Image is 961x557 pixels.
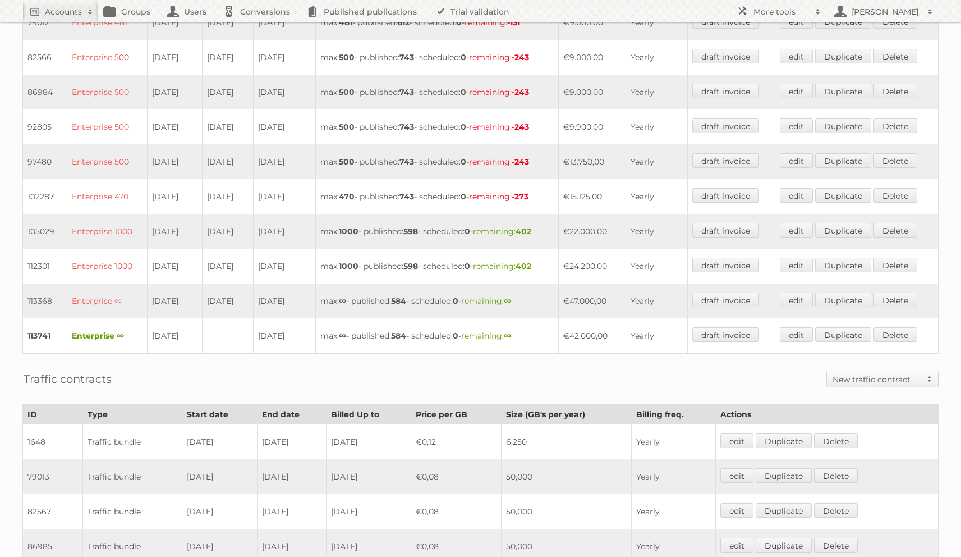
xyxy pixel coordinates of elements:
[756,503,812,518] a: Duplicate
[23,179,67,214] td: 102287
[327,459,411,494] td: [DATE]
[182,405,257,424] th: Start date
[316,5,559,40] td: max: - published: - scheduled: -
[558,284,626,318] td: €47.000,00
[182,424,257,460] td: [DATE]
[504,331,511,341] strong: ∞
[516,261,531,271] strong: 402
[399,191,414,202] strong: 743
[815,223,871,238] a: Duplicate
[512,52,529,62] strong: -243
[83,459,182,494] td: Traffic bundle
[203,144,254,179] td: [DATE]
[316,179,559,214] td: max: - published: - scheduled: -
[756,433,812,448] a: Duplicate
[203,40,254,75] td: [DATE]
[461,331,511,341] span: remaining:
[148,179,203,214] td: [DATE]
[339,296,346,306] strong: ∞
[465,17,520,28] span: remaining:
[253,179,315,214] td: [DATE]
[67,40,147,75] td: Enterprise 500
[391,331,406,341] strong: 584
[626,318,688,354] td: Yearly
[720,538,753,553] a: edit
[203,5,254,40] td: [DATE]
[148,284,203,318] td: [DATE]
[23,459,83,494] td: 79013
[692,293,759,307] a: draft invoice
[833,374,921,385] h2: New traffic contract
[626,144,688,179] td: Yearly
[453,296,458,306] strong: 0
[692,153,759,168] a: draft invoice
[316,284,559,318] td: max: - published: - scheduled: -
[873,293,917,307] a: Delete
[23,424,83,460] td: 1648
[780,49,813,63] a: edit
[257,405,327,424] th: End date
[461,122,466,132] strong: 0
[203,75,254,109] td: [DATE]
[461,52,466,62] strong: 0
[815,84,871,98] a: Duplicate
[23,318,67,354] td: 113741
[558,214,626,249] td: €22.000,00
[873,258,917,272] a: Delete
[692,327,759,342] a: draft invoice
[501,494,631,529] td: 50,000
[692,258,759,272] a: draft invoice
[558,5,626,40] td: €9.000,00
[815,188,871,203] a: Duplicate
[67,179,147,214] td: Enterprise 470
[23,109,67,144] td: 92805
[23,5,67,40] td: 79012
[469,52,529,62] span: remaining:
[558,144,626,179] td: €13.750,00
[692,188,759,203] a: draft invoice
[148,109,203,144] td: [DATE]
[626,214,688,249] td: Yearly
[780,84,813,98] a: edit
[203,284,254,318] td: [DATE]
[203,249,254,284] td: [DATE]
[632,494,716,529] td: Yearly
[461,296,511,306] span: remaining:
[182,459,257,494] td: [DATE]
[501,405,631,424] th: Size (GB's per year)
[469,87,529,97] span: remaining:
[45,6,82,17] h2: Accounts
[921,371,938,387] span: Toggle
[849,6,922,17] h2: [PERSON_NAME]
[558,75,626,109] td: €9.000,00
[316,318,559,354] td: max: - published: - scheduled: -
[399,157,414,167] strong: 743
[465,261,470,271] strong: 0
[327,494,411,529] td: [DATE]
[780,258,813,272] a: edit
[148,249,203,284] td: [DATE]
[203,109,254,144] td: [DATE]
[253,5,315,40] td: [DATE]
[253,75,315,109] td: [DATE]
[720,503,753,518] a: edit
[339,17,352,28] strong: 481
[692,223,759,238] a: draft invoice
[253,249,315,284] td: [DATE]
[23,249,67,284] td: 112301
[504,296,511,306] strong: ∞
[339,261,358,271] strong: 1000
[203,179,254,214] td: [DATE]
[399,87,414,97] strong: 743
[253,284,315,318] td: [DATE]
[516,226,531,236] strong: 402
[756,468,812,483] a: Duplicate
[23,405,83,424] th: ID
[558,318,626,354] td: €42.000,00
[626,5,688,40] td: Yearly
[339,122,355,132] strong: 500
[469,122,529,132] span: remaining:
[339,191,355,202] strong: 470
[67,5,147,40] td: Enterprise 481
[501,424,631,460] td: 6,250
